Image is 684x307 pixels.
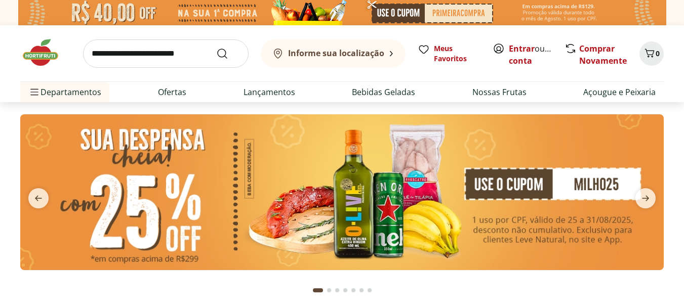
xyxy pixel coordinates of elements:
button: Go to page 4 from fs-carousel [341,278,349,302]
button: Go to page 2 from fs-carousel [325,278,333,302]
button: Go to page 6 from fs-carousel [357,278,366,302]
img: cupom [20,114,664,270]
button: Informe sua localização [261,39,406,68]
b: Informe sua localização [288,48,384,59]
button: Go to page 5 from fs-carousel [349,278,357,302]
span: Meus Favoritos [434,43,480,64]
button: Menu [28,80,41,104]
button: Carrinho [639,41,664,66]
a: Lançamentos [244,86,295,98]
span: 0 [656,49,660,58]
span: Departamentos [28,80,101,104]
button: Go to page 7 from fs-carousel [366,278,374,302]
a: Meus Favoritos [418,43,480,64]
a: Comprar Novamente [579,43,627,66]
button: Go to page 3 from fs-carousel [333,278,341,302]
button: previous [20,188,57,208]
button: Submit Search [216,48,240,60]
button: Current page from fs-carousel [311,278,325,302]
input: search [83,39,249,68]
img: Hortifruti [20,37,71,68]
a: Açougue e Peixaria [583,86,656,98]
a: Nossas Frutas [472,86,527,98]
button: next [627,188,664,208]
a: Entrar [509,43,535,54]
a: Ofertas [158,86,186,98]
a: Bebidas Geladas [352,86,415,98]
a: Criar conta [509,43,565,66]
span: ou [509,42,554,67]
